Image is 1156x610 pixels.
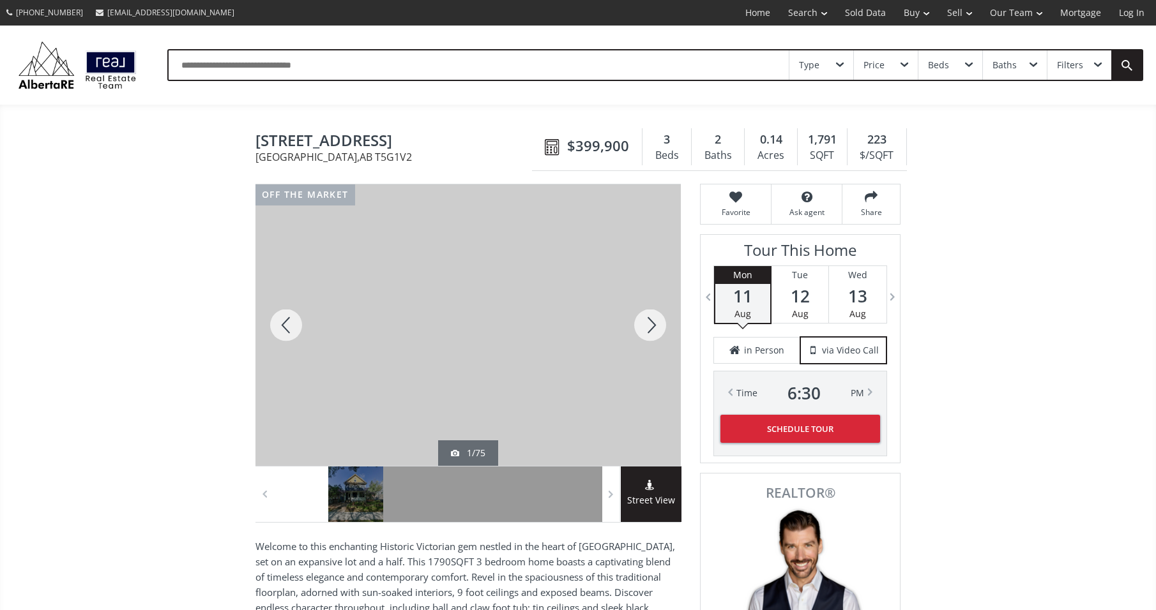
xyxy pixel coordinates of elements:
div: Baths [992,61,1017,70]
span: 12 [772,287,828,305]
span: Aug [849,308,866,320]
span: via Video Call [822,344,879,357]
div: Filters [1057,61,1083,70]
div: Acres [751,146,790,165]
span: $399,900 [567,136,629,156]
span: Aug [792,308,809,320]
span: 1,791 [808,131,837,148]
span: [EMAIL_ADDRESS][DOMAIN_NAME] [107,7,234,18]
div: 11708 96 Street Nw Edmonton, AB T5G1V2 - Photo 1 of 75 [255,184,681,466]
span: Favorite [707,207,764,218]
span: Street View [621,493,681,508]
div: 1/75 [451,447,485,459]
div: Wed [829,266,886,284]
div: 3 [649,131,685,148]
a: [EMAIL_ADDRESS][DOMAIN_NAME] [89,1,241,24]
div: Beds [649,146,685,165]
span: [PHONE_NUMBER] [16,7,83,18]
span: 6 : 30 [787,384,821,402]
div: $/SQFT [854,146,900,165]
div: 0.14 [751,131,790,148]
div: off the market [255,184,355,205]
span: 11708 96 Street Nw [255,132,538,152]
span: in Person [744,344,784,357]
div: SQFT [804,146,840,165]
span: REALTOR® [715,486,886,500]
span: Aug [734,308,751,320]
div: Type [799,61,819,70]
div: 2 [698,131,738,148]
span: Share [849,207,894,218]
div: Price [863,61,885,70]
div: Beds [928,61,949,70]
div: Baths [698,146,738,165]
div: Mon [715,266,770,284]
span: 11 [715,287,770,305]
img: Logo [13,38,142,92]
div: Tue [772,266,828,284]
div: 223 [854,131,900,148]
span: Ask agent [778,207,835,218]
button: Schedule Tour [720,415,880,443]
span: [GEOGRAPHIC_DATA] , AB T5G1V2 [255,152,538,162]
h3: Tour This Home [713,241,887,265]
div: Time PM [736,384,864,402]
span: 13 [829,287,886,305]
